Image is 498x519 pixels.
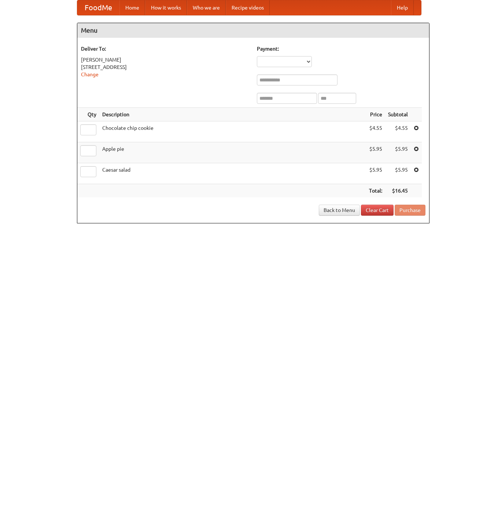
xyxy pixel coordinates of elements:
[366,163,385,184] td: $5.95
[99,163,366,184] td: Caesar salad
[145,0,187,15] a: How it works
[385,184,411,198] th: $16.45
[319,205,360,216] a: Back to Menu
[385,163,411,184] td: $5.95
[187,0,226,15] a: Who we are
[391,0,414,15] a: Help
[99,121,366,142] td: Chocolate chip cookie
[385,121,411,142] td: $4.55
[366,184,385,198] th: Total:
[99,142,366,163] td: Apple pie
[366,142,385,163] td: $5.95
[366,108,385,121] th: Price
[257,45,425,52] h5: Payment:
[119,0,145,15] a: Home
[77,108,99,121] th: Qty
[366,121,385,142] td: $4.55
[226,0,270,15] a: Recipe videos
[77,0,119,15] a: FoodMe
[99,108,366,121] th: Description
[361,205,394,216] a: Clear Cart
[395,205,425,216] button: Purchase
[385,142,411,163] td: $5.95
[385,108,411,121] th: Subtotal
[81,56,250,63] div: [PERSON_NAME]
[81,45,250,52] h5: Deliver To:
[77,23,429,38] h4: Menu
[81,72,99,77] a: Change
[81,63,250,71] div: [STREET_ADDRESS]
